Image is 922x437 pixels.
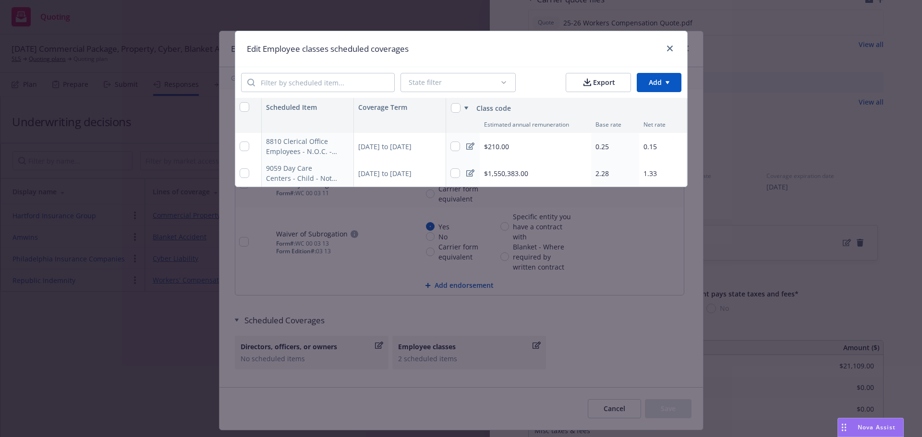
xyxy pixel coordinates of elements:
[247,79,255,86] svg: Search
[409,78,500,87] div: State filter
[451,103,461,113] input: Select all
[255,73,394,92] input: Filter by scheduled item...
[838,418,850,437] div: Drag to move
[637,73,681,92] button: Add
[240,142,249,151] input: Select
[643,169,657,178] span: 1.33
[685,116,688,133] button: Resize column
[595,142,609,151] span: 0.25
[354,160,446,187] div: [DATE] to [DATE]
[484,142,509,152] span: $210.00
[354,133,446,160] div: [DATE] to [DATE]
[240,168,249,178] input: Select
[262,98,354,116] div: Scheduled Item
[837,418,904,437] button: Nova Assist
[566,73,631,92] button: Export
[649,78,662,87] span: Add
[589,116,592,133] button: Resize column
[354,98,446,116] div: Coverage Term
[450,142,460,151] input: Select
[595,169,609,178] span: 2.28
[352,116,355,133] button: Resize column
[450,168,460,178] input: Select
[480,116,591,133] div: Estimated annual remuneration
[240,102,249,112] input: Select all
[858,423,896,431] span: Nova Assist
[643,142,657,151] span: 0.15
[444,116,447,133] button: Resize column
[476,103,665,113] div: Class code
[639,116,687,133] div: Net rate
[247,43,409,55] h1: Edit Employee classes scheduled coverages
[266,163,338,183] div: 9059 Day Care Centers - Child - Not Residential Care Facilities - All Employees - Including Recep...
[484,168,528,178] span: $1,550,383.00
[266,136,338,156] div: 8810 Clerical Office Employees - N.O.C. - (California)
[637,116,640,133] button: Resize column
[664,43,676,54] a: close
[591,116,639,133] div: Base rate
